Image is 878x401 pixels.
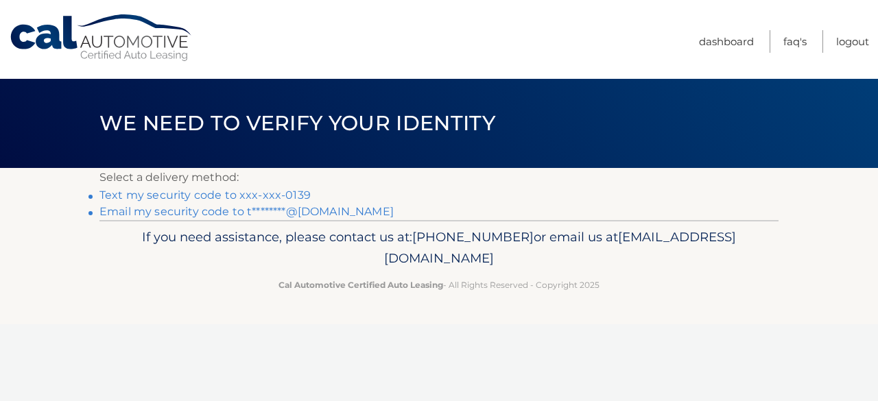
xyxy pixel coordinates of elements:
[99,168,779,187] p: Select a delivery method:
[412,229,534,245] span: [PHONE_NUMBER]
[783,30,807,53] a: FAQ's
[108,278,770,292] p: - All Rights Reserved - Copyright 2025
[9,14,194,62] a: Cal Automotive
[699,30,754,53] a: Dashboard
[99,189,311,202] a: Text my security code to xxx-xxx-0139
[99,205,394,218] a: Email my security code to t********@[DOMAIN_NAME]
[278,280,443,290] strong: Cal Automotive Certified Auto Leasing
[836,30,869,53] a: Logout
[99,110,495,136] span: We need to verify your identity
[108,226,770,270] p: If you need assistance, please contact us at: or email us at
